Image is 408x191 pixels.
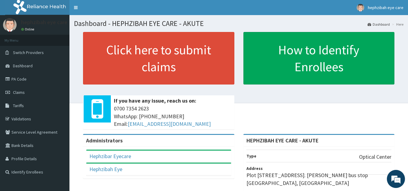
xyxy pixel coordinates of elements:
[86,137,123,144] b: Administrators
[89,153,131,160] a: Hephzibar Eyecare
[13,50,44,55] span: Switch Providers
[359,153,391,161] p: Optical Center
[74,20,403,27] h1: Dashboard - HEPHZIBAH EYE CARE - AKUTE
[89,166,122,173] a: Hephzibah Eye
[13,63,33,68] span: Dashboard
[114,97,196,104] b: If you have any issue, reach us on:
[114,105,231,128] span: 0700 7354 2623 WhatsApp: [PHONE_NUMBER] Email:
[128,120,211,127] a: [EMAIL_ADDRESS][DOMAIN_NAME]
[246,166,263,171] b: Address
[246,153,256,159] b: Type
[13,90,25,95] span: Claims
[368,5,403,10] span: hephzibah eye care
[357,4,364,11] img: User Image
[83,32,234,84] a: Click here to submit claims
[21,27,36,31] a: Online
[246,137,319,144] strong: HEPHZIBAH EYE CARE - AKUTE
[13,103,24,108] span: Tariffs
[390,22,403,27] li: Here
[368,22,390,27] a: Dashboard
[3,18,17,32] img: User Image
[243,32,395,84] a: How to Identify Enrollees
[246,171,392,187] p: Plot [STREET_ADDRESS]. [PERSON_NAME] bus stop [GEOGRAPHIC_DATA], [GEOGRAPHIC_DATA]
[21,20,67,25] p: hephzibah eye care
